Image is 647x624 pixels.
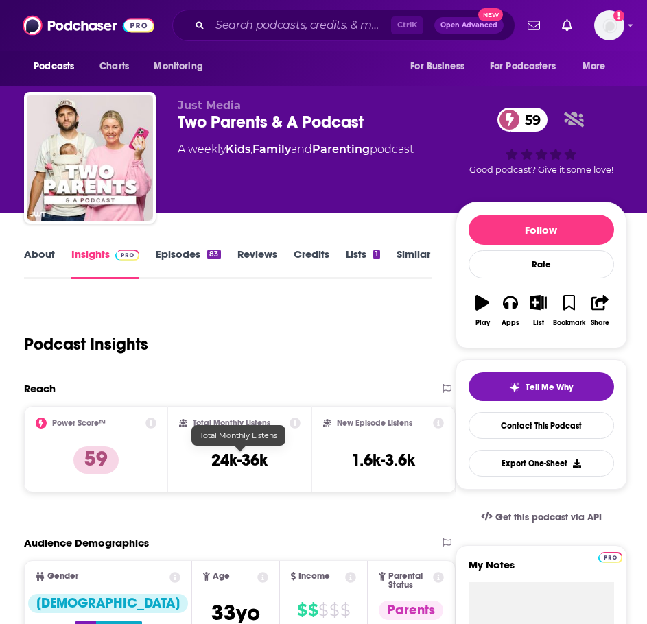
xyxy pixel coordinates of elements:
span: and [291,143,312,156]
a: Family [252,143,291,156]
a: Episodes83 [156,248,220,279]
span: Parental Status [388,572,431,590]
span: , [250,143,252,156]
button: open menu [573,53,623,80]
div: Play [475,319,490,327]
span: For Podcasters [490,57,556,76]
span: New [478,8,503,21]
span: $ [318,599,328,621]
span: More [583,57,606,76]
div: Search podcasts, credits, & more... [172,10,515,41]
button: List [524,286,552,335]
a: Charts [91,53,137,80]
span: Just Media [178,99,241,112]
div: A weekly podcast [178,141,414,158]
span: Ctrl K [391,16,423,34]
div: 1 [373,250,380,259]
span: Total Monthly Listens [200,431,277,440]
svg: Add a profile image [613,10,624,21]
span: Logged in as GregKubie [594,10,624,40]
a: Parenting [312,143,370,156]
label: My Notes [469,558,614,582]
span: Charts [99,57,129,76]
button: Export One-Sheet [469,450,614,477]
a: Get this podcast via API [470,501,613,534]
button: Bookmark [552,286,586,335]
h3: 1.6k-3.6k [351,450,415,470]
img: User Profile [594,10,624,40]
p: 59 [73,446,119,474]
span: For Business [410,57,464,76]
button: tell me why sparkleTell Me Why [469,372,614,401]
div: Bookmark [553,319,585,327]
span: $ [340,599,350,621]
h2: Reach [24,382,56,395]
span: 59 [511,108,548,132]
span: Monitoring [154,57,202,76]
div: 59Good podcast? Give it some love! [456,99,627,184]
a: Reviews [237,248,277,279]
div: [DEMOGRAPHIC_DATA] [28,594,188,613]
span: $ [329,599,339,621]
div: Parents [379,601,443,620]
button: Apps [496,286,524,335]
div: List [533,319,544,327]
h2: Power Score™ [52,418,106,428]
span: Gender [47,572,78,581]
div: 83 [207,250,220,259]
span: $ [297,599,307,621]
span: Open Advanced [440,22,497,29]
h1: Podcast Insights [24,334,148,355]
a: Kids [226,143,250,156]
a: 59 [497,108,548,132]
span: Tell Me Why [526,382,573,393]
a: Show notifications dropdown [522,14,545,37]
input: Search podcasts, credits, & more... [210,14,391,36]
h2: Total Monthly Listens [193,418,270,428]
button: open menu [401,53,482,80]
img: tell me why sparkle [509,382,520,393]
a: Similar [397,248,430,279]
img: Two Parents & A Podcast [27,95,153,221]
img: Podchaser Pro [115,250,139,261]
button: Play [469,286,497,335]
img: Podchaser - Follow, Share and Rate Podcasts [23,12,154,38]
a: Credits [294,248,329,279]
a: About [24,248,55,279]
a: Contact This Podcast [469,412,614,439]
h2: Audience Demographics [24,536,149,549]
a: InsightsPodchaser Pro [71,248,139,279]
div: Share [591,319,609,327]
span: Age [213,572,230,581]
a: Show notifications dropdown [556,14,578,37]
button: open menu [481,53,576,80]
button: Show profile menu [594,10,624,40]
span: $ [308,599,318,621]
button: Follow [469,215,614,245]
div: Apps [502,319,519,327]
div: Rate [469,250,614,278]
span: Podcasts [34,57,74,76]
button: open menu [144,53,220,80]
img: Podchaser Pro [598,552,622,563]
span: Get this podcast via API [495,512,602,523]
h3: 24k-36k [211,450,268,470]
a: Lists1 [346,248,380,279]
a: Pro website [598,550,622,563]
button: Share [586,286,614,335]
span: Income [298,572,330,581]
span: Good podcast? Give it some love! [469,165,613,175]
button: Open AdvancedNew [434,17,504,34]
button: open menu [24,53,92,80]
h2: New Episode Listens [337,418,412,428]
